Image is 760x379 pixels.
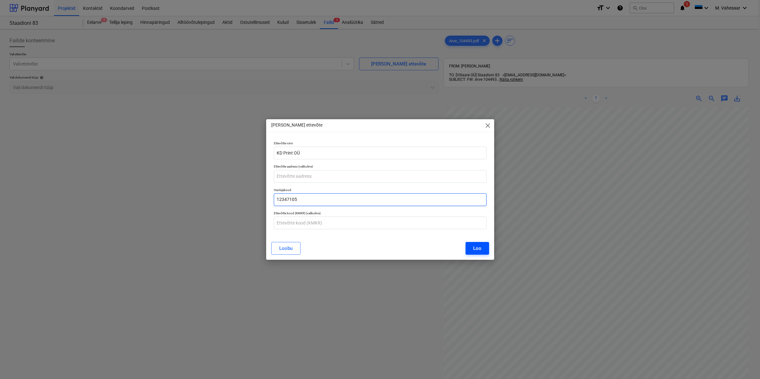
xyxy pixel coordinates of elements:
input: Ettevõtte aadress [274,170,487,183]
p: Hankijakood [274,188,487,193]
p: [PERSON_NAME] ettevõte [271,122,322,128]
p: Ettevõtte kood (KMKR) (valikuline) [274,211,487,217]
p: Ettevõtte aadress (valikuline) [274,164,487,170]
div: Loo [473,244,481,252]
input: Hankijakood [274,193,487,206]
span: close [484,122,492,129]
p: Ettevõtte nimi [274,141,487,147]
div: Loobu [279,244,293,252]
button: Loobu [271,242,301,255]
button: Loo [466,242,489,255]
input: Ettevõtte kood (KMKR) [274,217,487,229]
input: Ettevõtte nimi [274,147,487,159]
